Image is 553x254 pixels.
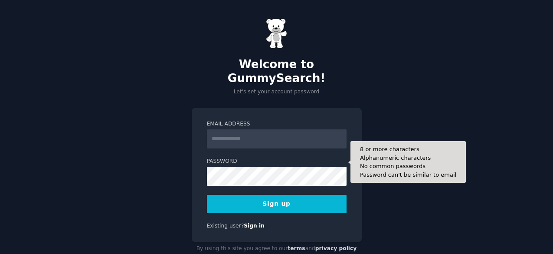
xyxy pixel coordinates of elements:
[315,245,357,251] a: privacy policy
[207,158,347,165] label: Password
[192,58,362,85] h2: Welcome to GummySearch!
[288,245,305,251] a: terms
[207,223,244,229] span: Existing user?
[266,18,288,49] img: Gummy Bear
[192,88,362,96] p: Let's set your account password
[244,223,265,229] a: Sign in
[207,195,347,213] button: Sign up
[207,120,347,128] label: Email Address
